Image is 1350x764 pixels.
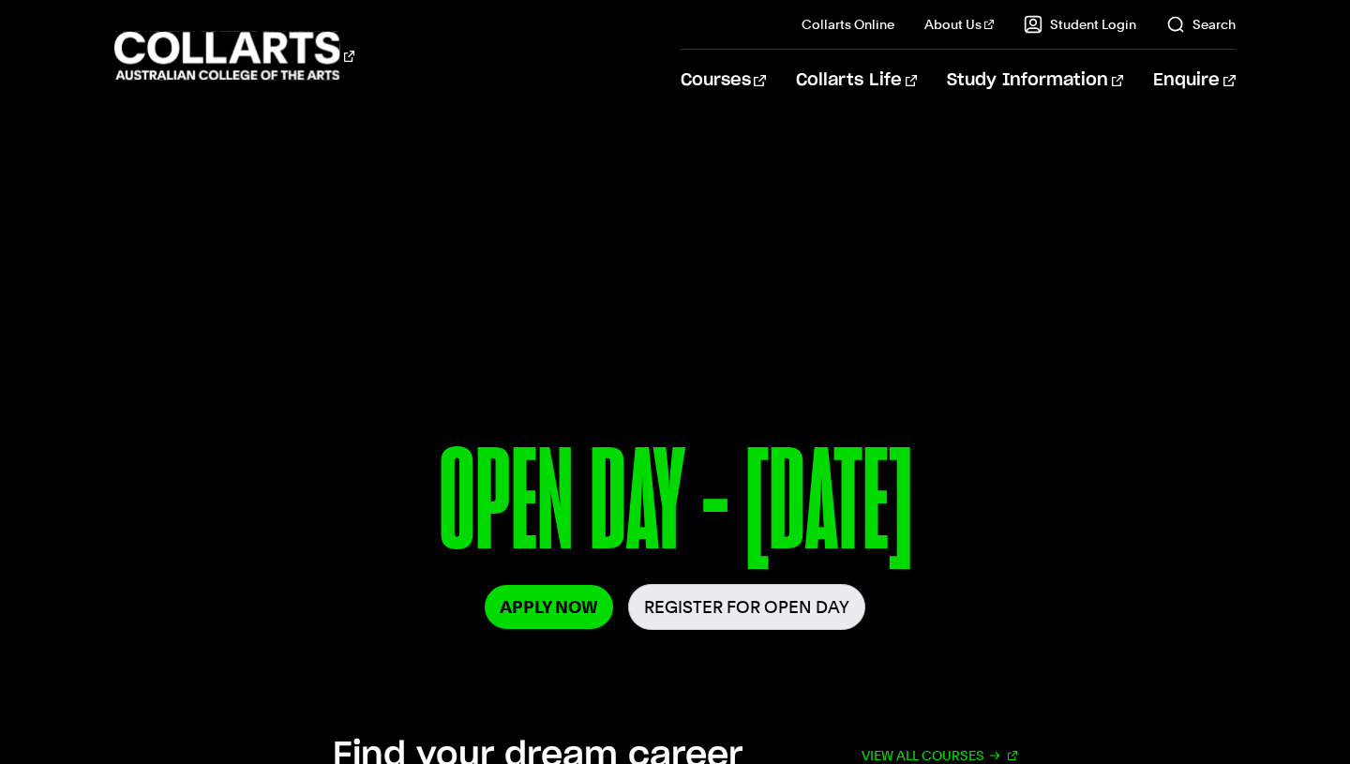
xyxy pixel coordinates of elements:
a: Student Login [1024,15,1136,34]
a: Study Information [947,50,1123,112]
a: Collarts Online [802,15,894,34]
a: Apply Now [485,585,613,629]
a: Search [1166,15,1236,34]
a: About Us [924,15,994,34]
a: Courses [681,50,766,112]
a: Register for Open Day [628,584,865,630]
a: Collarts Life [796,50,917,112]
a: Enquire [1153,50,1235,112]
div: Go to homepage [114,29,354,82]
p: OPEN DAY - [DATE] [114,429,1235,584]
